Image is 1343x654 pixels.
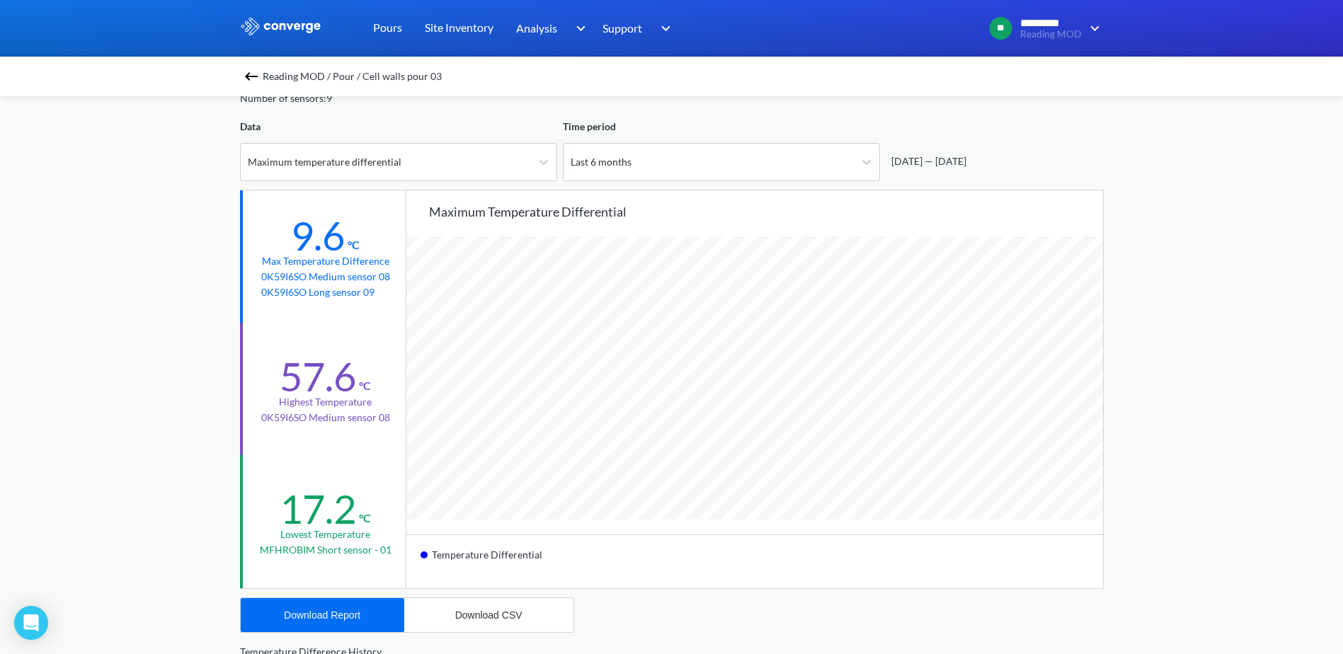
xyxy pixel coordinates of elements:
div: [DATE] — [DATE] [886,154,966,169]
div: Download CSV [455,609,522,621]
div: Number of sensors: 9 [240,91,332,106]
button: Download CSV [404,598,573,632]
img: downArrow.svg [566,20,589,37]
span: Analysis [516,19,557,37]
div: Last 6 months [571,154,632,170]
div: Open Intercom Messenger [14,606,48,640]
button: Download Report [241,598,404,632]
span: Reading MOD / Pour / Cell walls pour 03 [263,67,442,86]
div: Maximum temperature differential [429,202,1103,222]
div: Time period [563,119,880,134]
span: Support [602,19,642,37]
span: Reading MOD [1020,29,1081,40]
div: Temperature Differential [421,544,554,577]
p: 0K59I6SO Medium sensor 08 [261,269,390,285]
div: Highest temperature [279,394,372,410]
div: 9.6 [291,212,345,260]
img: logo_ewhite.svg [240,17,322,35]
div: 57.6 [280,352,356,401]
img: downArrow.svg [652,20,675,37]
img: downArrow.svg [1081,20,1104,37]
p: 0K59I6SO Long sensor 09 [261,285,390,300]
div: Max temperature difference [262,253,389,269]
div: Data [240,119,557,134]
p: MFHROBIM Short sensor - 01 [260,542,392,558]
div: 17.2 [280,485,356,533]
div: Download Report [284,609,360,621]
div: Lowest temperature [280,527,370,542]
p: 0K59I6SO Medium sensor 08 [261,410,390,425]
div: Maximum temperature differential [248,154,401,170]
img: backspace.svg [243,68,260,85]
